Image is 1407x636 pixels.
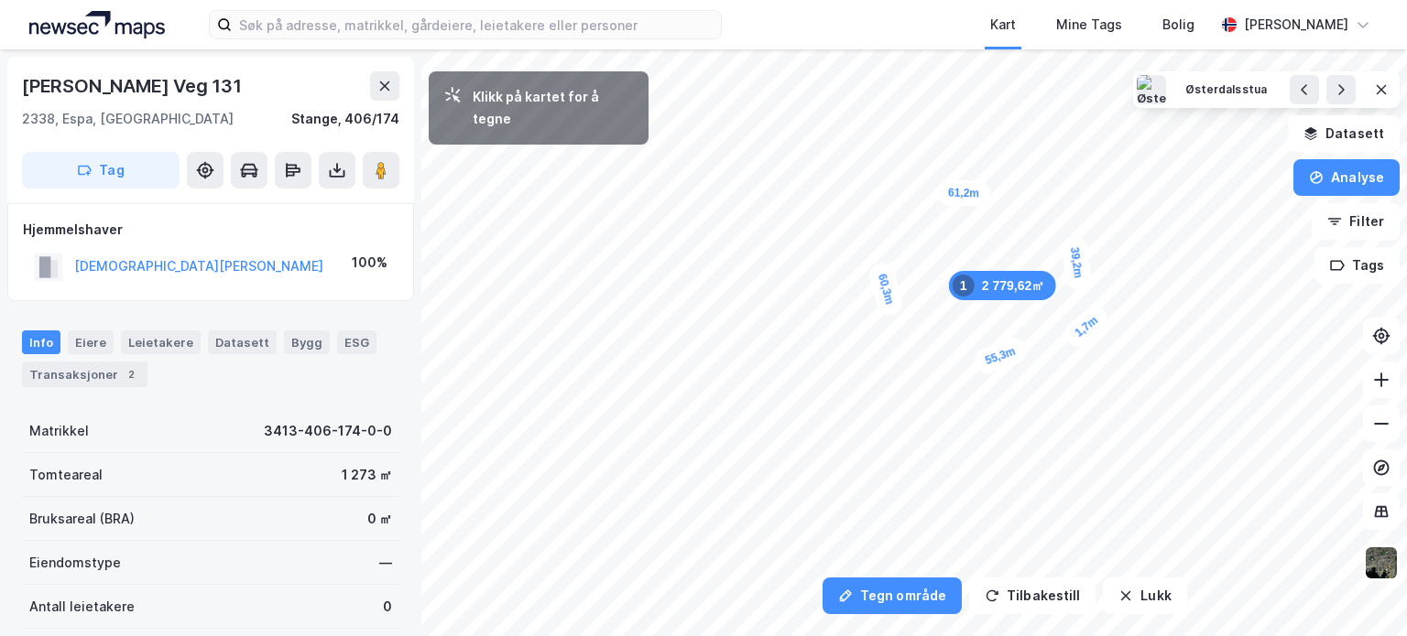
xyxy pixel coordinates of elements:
button: Tag [22,152,180,189]
div: Bygg [284,330,330,354]
div: Map marker [1060,234,1092,290]
div: Info [22,330,60,354]
div: Stange, 406/174 [291,108,399,130]
div: Bolig [1162,14,1194,36]
button: Tilbakestill [969,577,1096,614]
div: Hjemmelshaver [23,219,398,241]
div: 1 273 ㎡ [342,464,392,486]
div: Matrikkel [29,420,89,442]
button: Analyse [1293,159,1400,196]
div: 2338, Espa, [GEOGRAPHIC_DATA] [22,108,234,130]
div: Kart [990,14,1016,36]
iframe: Chat Widget [1315,548,1407,636]
div: 1 [953,275,975,296]
div: Map marker [1060,302,1113,351]
div: 0 [383,596,392,618]
div: Tomteareal [29,464,103,486]
img: Østerdalsstua [1137,75,1166,104]
div: Kontrollprogram for chat [1315,548,1407,636]
div: Leietakere [121,330,201,354]
div: Østerdalsstua [1185,82,1267,98]
div: Mine Tags [1056,14,1122,36]
div: 3413-406-174-0-0 [264,420,392,442]
button: Lukk [1103,577,1186,614]
button: Tags [1314,247,1400,284]
div: Eiere [68,330,114,354]
div: Transaksjoner [22,361,147,387]
div: Map marker [949,271,1056,300]
div: [PERSON_NAME] [1244,14,1348,36]
div: [PERSON_NAME] Veg 131 [22,71,245,101]
div: Map marker [971,335,1030,377]
img: 9k= [1364,545,1399,580]
img: logo.a4113a55bc3d86da70a041830d287a7e.svg [29,11,165,38]
div: Eiendomstype [29,552,121,574]
div: Map marker [867,260,905,318]
input: Søk på adresse, matrikkel, gårdeiere, leietakere eller personer [232,11,721,38]
button: Filter [1312,203,1400,240]
button: Datasett [1288,115,1400,152]
div: ESG [337,330,376,354]
div: 0 ㎡ [367,508,392,530]
div: 2 [122,365,140,383]
div: Antall leietakere [29,596,135,618]
div: Klikk på kartet for å tegne [473,86,634,130]
div: 100% [352,252,387,274]
div: — [379,552,392,574]
div: Map marker [937,179,991,207]
button: Østerdalsstua [1173,75,1279,104]
div: Bruksareal (BRA) [29,508,135,530]
button: Tegn område [823,577,962,614]
div: Datasett [208,330,277,354]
